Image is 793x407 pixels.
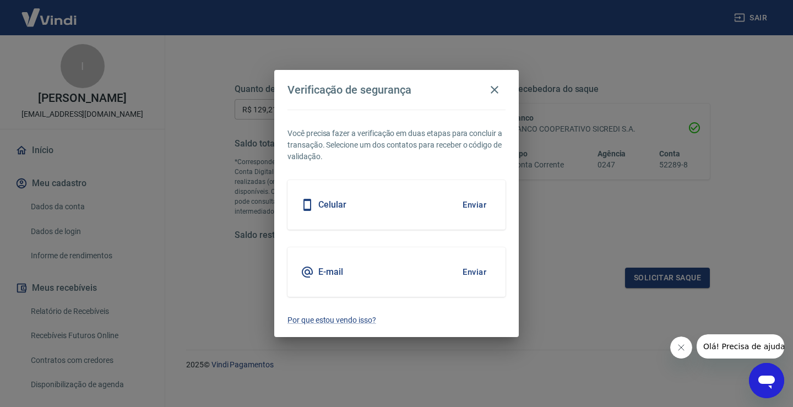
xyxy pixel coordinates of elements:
[287,314,506,326] a: Por que estou vendo isso?
[697,334,784,359] iframe: Mensagem da empresa
[318,267,343,278] h5: E-mail
[749,363,784,398] iframe: Botão para abrir a janela de mensagens
[457,261,492,284] button: Enviar
[318,199,346,210] h5: Celular
[457,193,492,216] button: Enviar
[7,8,93,17] span: Olá! Precisa de ajuda?
[287,83,411,96] h4: Verificação de segurança
[670,337,692,359] iframe: Fechar mensagem
[287,128,506,162] p: Você precisa fazer a verificação em duas etapas para concluir a transação. Selecione um dos conta...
